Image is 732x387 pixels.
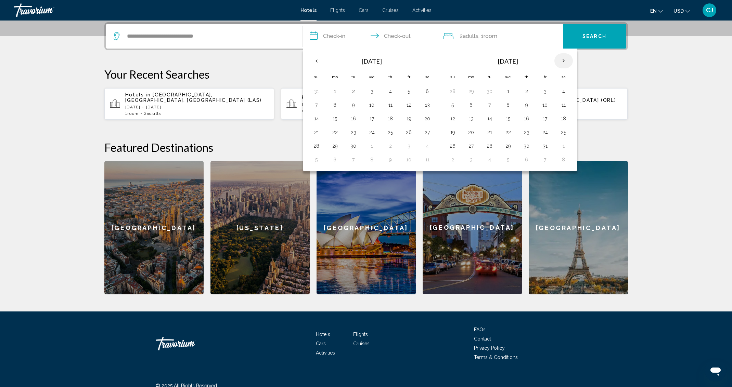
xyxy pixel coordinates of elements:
[303,24,436,49] button: Check in and out dates
[673,6,690,16] button: Change currency
[330,8,345,13] span: Flights
[403,155,414,164] button: Day 10
[403,141,414,151] button: Day 3
[382,8,399,13] a: Cruises
[474,355,518,360] a: Terms & Conditions
[484,128,495,137] button: Day 21
[484,141,495,151] button: Day 28
[104,88,274,120] button: Hotels in [GEOGRAPHIC_DATA], [GEOGRAPHIC_DATA], [GEOGRAPHIC_DATA] (LAS)[DATE] - [DATE]1Room2Adults
[125,111,139,116] span: 1
[353,341,370,346] a: Cruises
[521,86,532,96] button: Day 2
[701,3,718,17] button: User Menu
[302,95,328,100] span: Hotels in
[385,128,396,137] button: Day 25
[125,105,269,109] p: [DATE] - [DATE]
[210,161,310,294] a: [US_STATE]
[326,53,418,69] th: [DATE]
[484,114,495,123] button: Day 14
[521,114,532,123] button: Day 16
[503,100,514,110] button: Day 8
[330,100,341,110] button: Day 8
[367,114,377,123] button: Day 17
[403,128,414,137] button: Day 26
[302,108,316,113] span: 1
[540,86,551,96] button: Day 3
[436,24,563,49] button: Travelers: 2 adults, 0 children
[385,155,396,164] button: Day 9
[330,141,341,151] button: Day 29
[348,141,359,151] button: Day 30
[367,141,377,151] button: Day 1
[447,141,458,151] button: Day 26
[521,100,532,110] button: Day 9
[540,100,551,110] button: Day 10
[281,88,451,120] button: Hotels in Negril, [GEOGRAPHIC_DATA] (NEG)[DATE] - [DATE]1Room2Adults
[558,100,569,110] button: Day 11
[412,8,432,13] span: Activities
[466,128,477,137] button: Day 20
[422,100,433,110] button: Day 13
[540,155,551,164] button: Day 7
[311,86,322,96] button: Day 31
[447,155,458,164] button: Day 2
[422,155,433,164] button: Day 11
[529,161,628,294] a: [GEOGRAPHIC_DATA]
[460,31,478,41] span: 2
[474,345,505,351] a: Privacy Policy
[558,155,569,164] button: Day 8
[316,332,330,337] a: Hotels
[447,128,458,137] button: Day 19
[503,114,514,123] button: Day 15
[125,92,151,97] span: Hotels in
[466,141,477,151] button: Day 27
[156,333,224,354] a: Travorium
[484,100,495,110] button: Day 7
[316,341,326,346] span: Cars
[348,155,359,164] button: Day 7
[311,128,322,137] button: Day 21
[385,100,396,110] button: Day 11
[348,86,359,96] button: Day 2
[403,114,414,123] button: Day 19
[348,114,359,123] button: Day 16
[330,86,341,96] button: Day 1
[466,86,477,96] button: Day 29
[353,332,368,337] span: Flights
[503,86,514,96] button: Day 1
[466,100,477,110] button: Day 6
[422,128,433,137] button: Day 27
[462,53,554,69] th: [DATE]
[104,67,628,81] p: Your Recent Searches
[311,155,322,164] button: Day 5
[484,155,495,164] button: Day 4
[367,86,377,96] button: Day 3
[348,128,359,137] button: Day 23
[558,128,569,137] button: Day 25
[359,8,369,13] span: Cars
[540,128,551,137] button: Day 24
[447,100,458,110] button: Day 5
[705,360,727,382] iframe: Button to launch messaging window
[403,100,414,110] button: Day 12
[385,114,396,123] button: Day 18
[147,111,162,116] span: Adults
[558,141,569,151] button: Day 1
[317,161,416,294] div: [GEOGRAPHIC_DATA]
[300,8,317,13] span: Hotels
[127,111,139,116] span: Room
[474,336,491,342] a: Contact
[422,86,433,96] button: Day 6
[423,161,522,294] div: [GEOGRAPHIC_DATA]
[563,24,626,49] button: Search
[367,155,377,164] button: Day 8
[311,141,322,151] button: Day 28
[422,141,433,151] button: Day 4
[503,128,514,137] button: Day 22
